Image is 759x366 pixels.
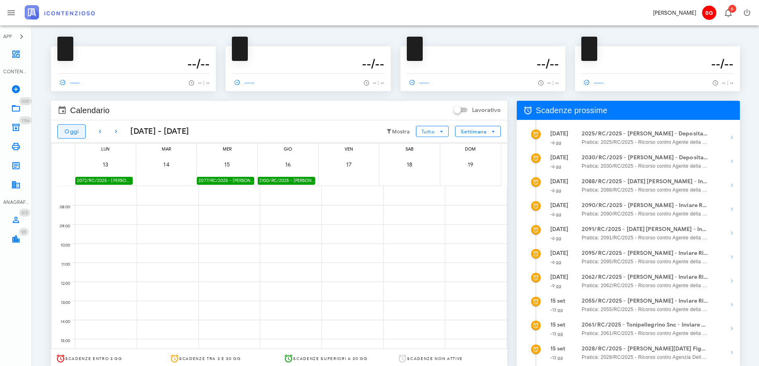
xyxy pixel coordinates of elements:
[550,259,562,265] small: -6 gg
[232,77,258,88] a: ------
[582,249,708,258] strong: 2095/RC/2025 - [PERSON_NAME] - Inviare Ricorso
[277,153,299,176] button: 16
[724,153,740,169] button: Mostra dettagli
[398,161,421,168] span: 18
[407,356,463,361] span: Scadenze non attive
[582,305,708,313] span: Pratica: 2055/RC/2025 - Ricorso contro Agente della Riscossione - prov. di Ragusa
[94,153,117,176] button: 13
[136,143,197,153] div: mar
[582,234,708,242] span: Pratica: 2091/RC/2025 - Ricorso contro Agente della Riscossione - prov. di [GEOGRAPHIC_DATA]
[155,153,178,176] button: 14
[407,56,559,72] h3: --/--
[550,154,569,161] strong: [DATE]
[550,226,569,233] strong: [DATE]
[293,356,367,361] span: Scadenze superiori a 30 gg
[582,344,708,353] strong: 2028/RC/2025 - [PERSON_NAME][DATE] Figura - Deposita la Costituzione in Giudizio
[550,235,562,241] small: -6 gg
[653,9,696,17] div: [PERSON_NAME]
[724,297,740,313] button: Mostra dettagli
[582,186,708,194] span: Pratica: 2088/RC/2025 - Ricorso contro Agente della Riscossione - prov. di [GEOGRAPHIC_DATA]
[582,177,708,186] strong: 2088/RC/2025 - [DATE] [PERSON_NAME] - Inviare Ricorso
[582,129,708,138] strong: 2025/RC/2025 - [PERSON_NAME] - Deposita la Costituzione in [GEOGRAPHIC_DATA]
[258,177,315,184] div: 2100/RC/2025 - [PERSON_NAME] - Inviare Ricorso
[582,282,708,290] span: Pratica: 2062/RC/2025 - Ricorso contro Agente della Riscossione - prov. di [GEOGRAPHIC_DATA]
[51,279,72,288] div: 12:00
[319,143,379,153] div: ven
[702,6,716,20] span: BG
[57,56,210,72] h3: --/--
[550,307,563,313] small: -13 gg
[728,5,736,13] span: Distintivo
[22,229,26,235] span: 55
[472,106,501,114] label: Lavorativo
[216,153,238,176] button: 15
[550,211,562,217] small: -6 gg
[550,202,569,209] strong: [DATE]
[550,164,562,169] small: -6 gg
[459,161,482,168] span: 19
[197,177,254,184] div: 2077/RC/2025 - [PERSON_NAME] - Inviare Ricorso
[550,250,569,256] strong: [DATE]
[718,3,737,22] button: Distintivo
[581,49,734,56] p: --------------
[455,126,501,137] button: Settimana
[550,283,562,289] small: -9 gg
[51,317,72,326] div: 14:00
[51,203,72,211] div: 08:00
[22,99,29,104] span: 1037
[582,210,708,218] span: Pratica: 2090/RC/2025 - Ricorso contro Agente della Riscossione - prov. di [GEOGRAPHIC_DATA]
[124,125,189,137] div: [DATE] - [DATE]
[3,68,29,75] div: CONTENZIOSO
[459,153,482,176] button: 19
[582,138,708,146] span: Pratica: 2025/RC/2025 - Ricorso contro Agente della Riscossione - prov. di [GEOGRAPHIC_DATA]
[232,56,384,72] h3: --/--
[550,345,566,352] strong: 15 set
[57,124,86,139] button: Oggi
[64,128,79,135] span: Oggi
[338,161,360,168] span: 17
[550,178,569,185] strong: [DATE]
[57,77,84,88] a: ------
[407,79,430,86] span: ------
[582,153,708,162] strong: 2030/RC/2025 - [PERSON_NAME] - Deposita la Costituzione in [GEOGRAPHIC_DATA]
[581,56,734,72] h3: --/--
[75,177,133,184] div: 2072/RC/2025 - [PERSON_NAME] - Inviare Ricorso
[582,225,708,234] strong: 2091/RC/2025 - [DATE] [PERSON_NAME] - Inviare Ricorso
[550,297,566,304] strong: 15 set
[398,153,421,176] button: 18
[724,273,740,289] button: Mostra dettagli
[536,104,608,117] span: Scadenze prossime
[3,199,29,206] div: ANAGRAFICA
[550,331,563,337] small: -13 gg
[22,118,29,123] span: 1156
[582,329,708,337] span: Pratica: 2061/RC/2025 - Ricorso contro Agente della Riscossione - prov. di [GEOGRAPHIC_DATA]
[699,3,718,22] button: BG
[392,129,410,135] small: Mostra
[582,297,708,305] strong: 2055/RC/2025 - [PERSON_NAME] - Inviare Ricorso
[550,130,569,137] strong: [DATE]
[724,249,740,265] button: Mostra dettagli
[19,116,32,124] span: Distintivo
[416,126,449,137] button: Tutto
[724,225,740,241] button: Mostra dettagli
[198,80,210,86] span: -- : --
[232,49,384,56] p: --------------
[25,5,95,20] img: logo-text-2x.png
[155,161,178,168] span: 14
[724,201,740,217] button: Mostra dettagli
[550,321,566,328] strong: 15 set
[379,143,440,153] div: sab
[51,337,72,345] div: 15:00
[70,104,110,117] span: Calendario
[94,161,117,168] span: 13
[550,140,562,145] small: -6 gg
[75,143,136,153] div: lun
[407,77,433,88] a: ------
[581,79,604,86] span: ------
[22,210,28,215] span: 572
[724,177,740,193] button: Mostra dettagli
[550,188,562,193] small: -6 gg
[51,298,72,307] div: 13:00
[581,77,608,88] a: ------
[582,258,708,266] span: Pratica: 2095/RC/2025 - Ricorso contro Agente della Riscossione - prov. di [GEOGRAPHIC_DATA]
